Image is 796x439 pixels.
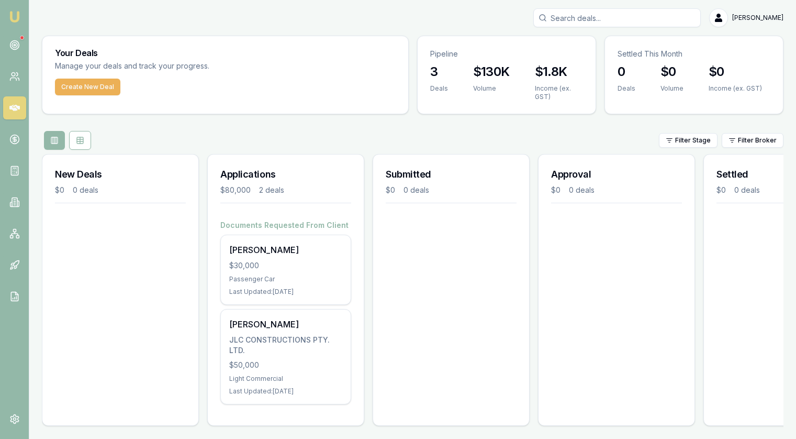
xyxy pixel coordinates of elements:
div: Last Updated: [DATE] [229,288,342,296]
div: Volume [473,84,510,93]
h3: New Deals [55,167,186,182]
div: 0 deals [73,185,98,195]
h3: Approval [551,167,682,182]
div: 0 deals [734,185,760,195]
div: 0 deals [403,185,429,195]
p: Manage your deals and track your progress. [55,60,323,72]
span: Filter Stage [675,136,711,145]
div: [PERSON_NAME] [229,244,342,256]
div: Income (ex. GST) [709,84,762,93]
h3: 0 [618,63,635,80]
h3: $1.8K [535,63,583,80]
div: $30,000 [229,260,342,271]
div: [PERSON_NAME] [229,318,342,331]
h3: $0 [660,63,683,80]
p: Settled This Month [618,49,770,59]
div: Deals [618,84,635,93]
div: Passenger Car [229,275,342,283]
h3: 3 [430,63,448,80]
div: $50,000 [229,360,342,370]
div: $0 [551,185,560,195]
button: Filter Stage [659,133,717,148]
div: JLC CONSTRUCTIONS PTY. LTD. [229,335,342,356]
div: Last Updated: [DATE] [229,387,342,396]
h3: $130K [473,63,510,80]
h3: Your Deals [55,49,396,57]
div: $0 [55,185,64,195]
div: Volume [660,84,683,93]
img: emu-icon-u.png [8,10,21,23]
h3: Submitted [386,167,517,182]
div: $80,000 [220,185,251,195]
div: 0 deals [569,185,595,195]
input: Search deals [533,8,701,27]
span: Filter Broker [738,136,777,145]
div: $0 [386,185,395,195]
h3: Applications [220,167,351,182]
h3: $0 [709,63,762,80]
div: Income (ex. GST) [535,84,583,101]
div: 2 deals [259,185,284,195]
button: Create New Deal [55,79,120,95]
div: Deals [430,84,448,93]
div: Light Commercial [229,375,342,383]
button: Filter Broker [722,133,783,148]
div: $0 [716,185,726,195]
span: [PERSON_NAME] [732,14,783,22]
h4: Documents Requested From Client [220,220,351,231]
p: Pipeline [430,49,583,59]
